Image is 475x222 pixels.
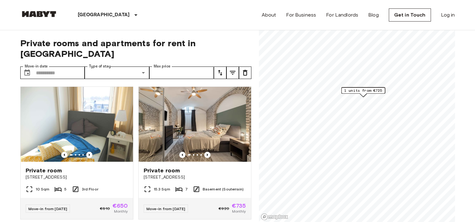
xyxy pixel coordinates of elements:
button: Previous image [86,152,92,158]
span: Move-in from [DATE] [146,206,186,211]
span: Monthly [114,209,128,214]
span: [STREET_ADDRESS] [144,174,246,180]
img: Marketing picture of unit DE-02-004-006-05HF [139,87,251,162]
span: 3rd Floor [82,186,98,192]
a: Get in Touch [389,8,431,22]
span: Move-in from [DATE] [28,206,67,211]
label: Type of stay [89,64,111,69]
a: Blog [368,11,379,19]
button: tune [239,67,251,79]
p: [GEOGRAPHIC_DATA] [78,11,130,19]
label: Max price [154,64,171,69]
button: tune [214,67,226,79]
button: Previous image [61,152,67,158]
span: 15.3 Sqm [154,186,170,192]
span: Private rooms and apartments for rent in [GEOGRAPHIC_DATA] [20,38,251,59]
img: Habyt [20,11,58,17]
a: Mapbox logo [261,213,288,220]
button: Previous image [204,152,210,158]
button: Previous image [179,152,186,158]
span: Monthly [232,209,246,214]
span: €735 [232,203,246,209]
span: €810 [100,206,110,211]
a: Marketing picture of unit DE-02-011-001-01HFPrevious imagePrevious imagePrivate room[STREET_ADDRE... [20,86,133,220]
a: For Landlords [326,11,358,19]
span: 7 [185,186,188,192]
a: Log in [441,11,455,19]
a: About [262,11,276,19]
span: 1 units from €725 [344,88,382,93]
a: Marketing picture of unit DE-02-004-006-05HFPrevious imagePrevious imagePrivate room[STREET_ADDRE... [138,86,251,220]
label: Move-in date [25,64,48,69]
span: Private room [144,167,180,174]
button: tune [226,67,239,79]
span: €920 [219,206,229,211]
a: For Business [286,11,316,19]
span: Basement (Souterrain) [203,186,244,192]
button: Choose date [21,67,33,79]
img: Marketing picture of unit DE-02-011-001-01HF [21,87,133,162]
span: 5 [64,186,67,192]
span: [STREET_ADDRESS] [26,174,128,180]
span: €650 [112,203,128,209]
div: Map marker [341,87,385,97]
span: 10 Sqm [36,186,50,192]
span: Private room [26,167,62,174]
